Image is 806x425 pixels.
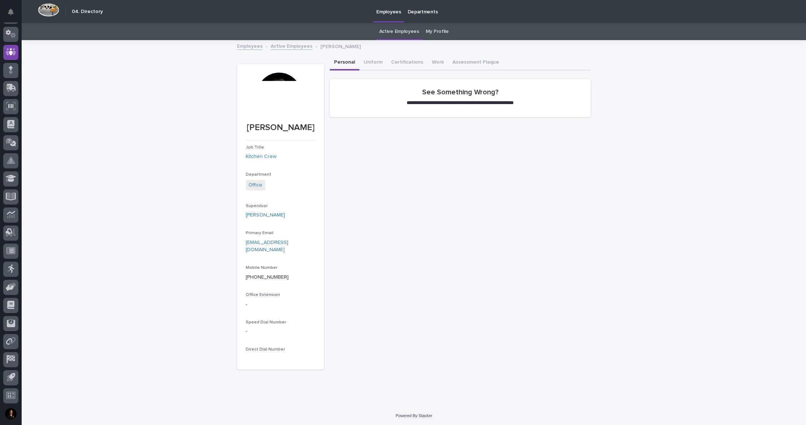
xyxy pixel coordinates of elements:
[426,23,449,40] a: My Profile
[246,123,315,133] p: [PERSON_NAME]
[379,23,419,40] a: Active Employees
[246,347,285,352] span: Direct Dial Number
[246,204,268,208] span: Supervisor
[428,55,448,70] button: Work
[448,55,503,70] button: Assessment Plaque
[9,9,18,20] div: Notifications
[246,328,315,335] p: -
[246,231,273,235] span: Primary Email
[246,211,285,219] a: [PERSON_NAME]
[395,413,432,418] a: Powered By Stacker
[246,153,276,160] a: Kitchen Crew
[3,4,18,20] button: Notifications
[246,275,289,280] a: [PHONE_NUMBER]
[246,301,315,308] p: -
[246,145,264,150] span: Job Title
[246,172,271,177] span: Department
[237,42,263,50] a: Employees
[246,320,286,325] span: Speed Dial Number
[72,9,103,15] h2: 04. Directory
[249,181,262,189] a: Office
[246,293,280,297] span: Office Extension
[422,88,499,96] h2: See Something Wrong?
[38,3,59,17] img: Workspace Logo
[246,240,288,253] a: [EMAIL_ADDRESS][DOMAIN_NAME]
[359,55,387,70] button: Uniform
[3,406,18,421] button: users-avatar
[271,42,312,50] a: Active Employees
[246,266,277,270] span: Mobile Number
[330,55,359,70] button: Personal
[387,55,428,70] button: Certifications
[320,42,361,50] p: [PERSON_NAME]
